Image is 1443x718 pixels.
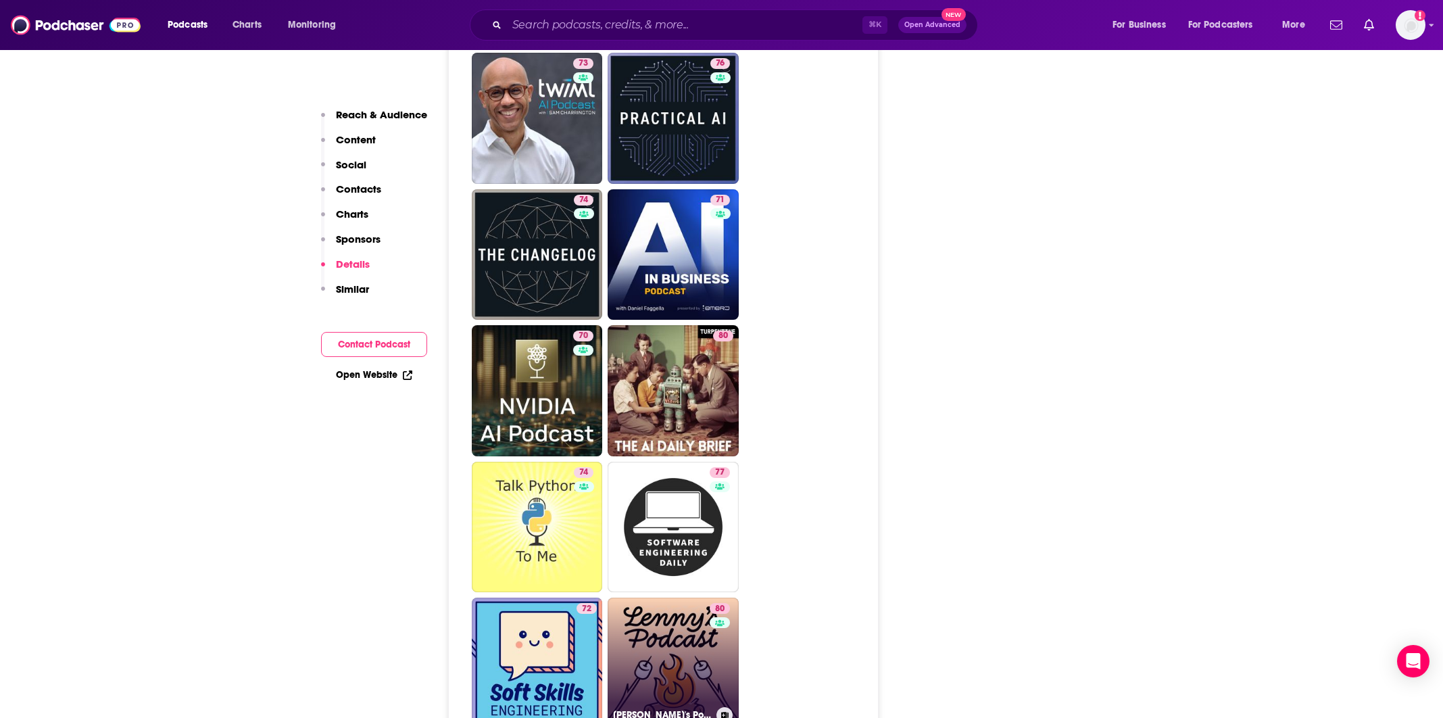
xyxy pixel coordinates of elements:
[1415,10,1425,21] svg: Add a profile image
[1282,16,1305,34] span: More
[472,325,603,456] a: 70
[713,331,733,341] a: 80
[1396,10,1425,40] span: Logged in as mdaniels
[336,158,366,171] p: Social
[715,602,725,616] span: 80
[862,16,887,34] span: ⌘ K
[1112,16,1166,34] span: For Business
[718,329,728,343] span: 80
[710,195,730,206] a: 71
[1188,16,1253,34] span: For Podcasters
[577,603,597,614] a: 72
[158,14,225,36] button: open menu
[336,233,381,245] p: Sponsors
[168,16,207,34] span: Podcasts
[321,332,427,357] button: Contact Podcast
[904,22,960,28] span: Open Advanced
[608,189,739,320] a: 71
[336,283,369,295] p: Similar
[472,53,603,184] a: 73
[574,467,593,478] a: 74
[336,108,427,121] p: Reach & Audience
[321,258,370,283] button: Details
[715,466,725,479] span: 77
[1325,14,1348,37] a: Show notifications dropdown
[321,158,366,183] button: Social
[1396,10,1425,40] button: Show profile menu
[321,208,368,233] button: Charts
[1273,14,1322,36] button: open menu
[321,183,381,208] button: Contacts
[582,602,591,616] span: 72
[710,58,730,69] a: 76
[579,193,588,207] span: 74
[579,57,588,70] span: 73
[1103,14,1183,36] button: open menu
[336,258,370,270] p: Details
[321,233,381,258] button: Sponsors
[321,108,427,133] button: Reach & Audience
[336,183,381,195] p: Contacts
[573,58,593,69] a: 73
[579,466,588,479] span: 74
[710,603,730,614] a: 80
[1179,14,1273,36] button: open menu
[233,16,262,34] span: Charts
[472,462,603,593] a: 74
[472,189,603,320] a: 74
[716,193,725,207] span: 71
[579,329,588,343] span: 70
[11,12,141,38] img: Podchaser - Follow, Share and Rate Podcasts
[1397,645,1429,677] div: Open Intercom Messenger
[507,14,862,36] input: Search podcasts, credits, & more...
[321,133,376,158] button: Content
[898,17,967,33] button: Open AdvancedNew
[336,208,368,220] p: Charts
[573,331,593,341] a: 70
[483,9,991,41] div: Search podcasts, credits, & more...
[710,467,730,478] a: 77
[224,14,270,36] a: Charts
[321,283,369,308] button: Similar
[608,53,739,184] a: 76
[336,369,412,381] a: Open Website
[941,8,966,21] span: New
[278,14,353,36] button: open menu
[288,16,336,34] span: Monitoring
[574,195,593,206] a: 74
[608,462,739,593] a: 77
[716,57,725,70] span: 76
[1396,10,1425,40] img: User Profile
[1359,14,1379,37] a: Show notifications dropdown
[608,325,739,456] a: 80
[336,133,376,146] p: Content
